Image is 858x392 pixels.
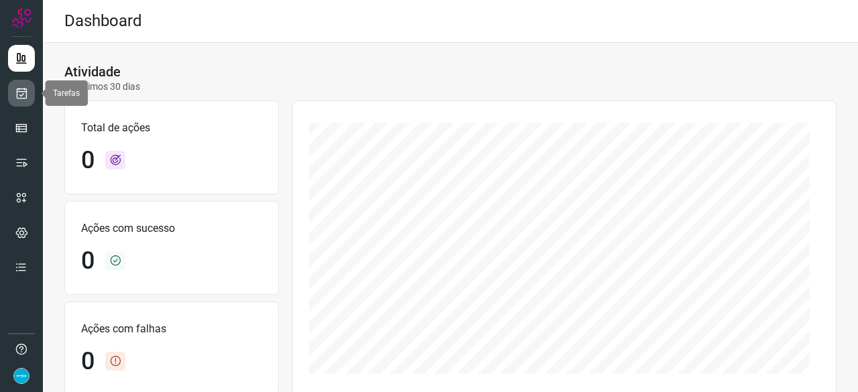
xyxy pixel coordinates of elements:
h1: 0 [81,146,95,175]
p: Ações com sucesso [81,220,262,237]
p: Total de ações [81,120,262,136]
h3: Atividade [64,64,121,80]
h1: 0 [81,247,95,275]
p: Últimos 30 dias [64,80,140,94]
p: Ações com falhas [81,321,262,337]
span: Tarefas [53,88,80,98]
h2: Dashboard [64,11,142,31]
img: Logo [11,8,32,28]
h1: 0 [81,347,95,376]
img: 4352b08165ebb499c4ac5b335522ff74.png [13,368,29,384]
